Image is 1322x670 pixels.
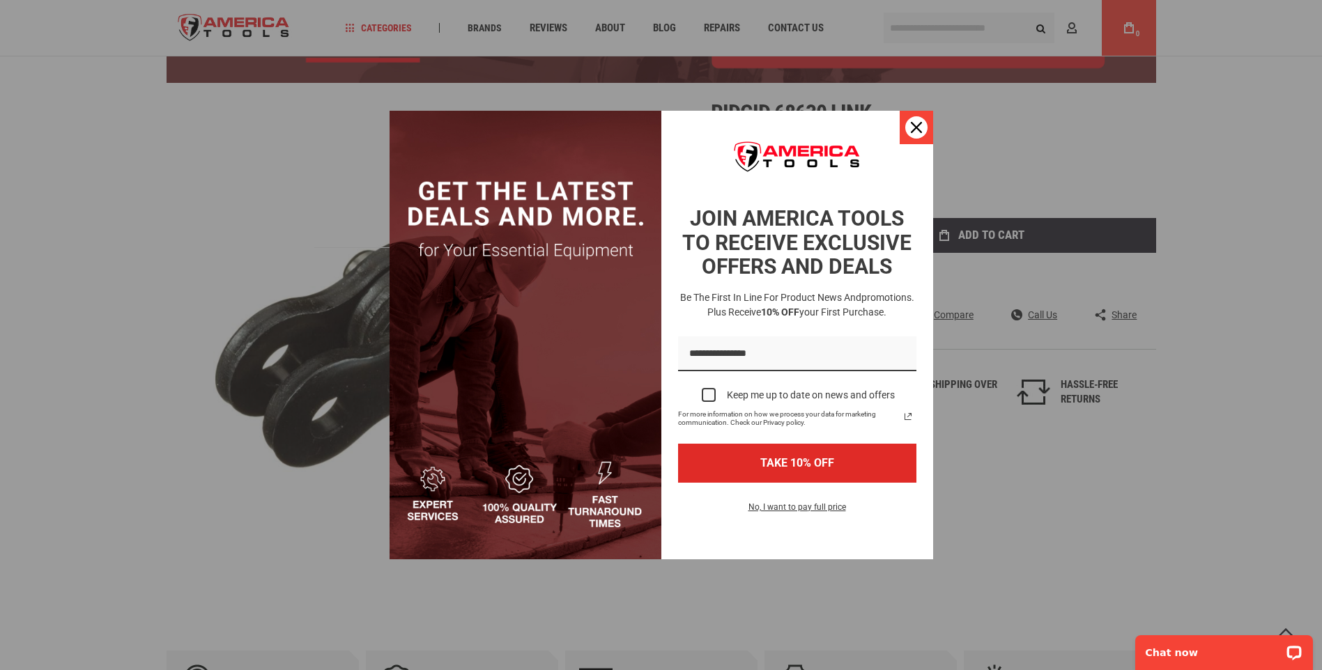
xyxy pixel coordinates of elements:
button: Close [900,111,933,144]
span: promotions. Plus receive your first purchase. [707,292,914,318]
svg: close icon [911,122,922,133]
svg: link icon [900,408,916,425]
button: TAKE 10% OFF [678,444,916,482]
input: Email field [678,336,916,372]
strong: 10% OFF [761,306,799,318]
h3: Be the first in line for product news and [675,290,919,320]
a: Read our Privacy Policy [900,408,916,425]
span: For more information on how we process your data for marketing communication. Check our Privacy p... [678,410,900,427]
div: Keep me up to date on news and offers [727,389,895,401]
button: No, I want to pay full price [737,499,857,523]
iframe: LiveChat chat widget [1126,626,1322,670]
strong: JOIN AMERICA TOOLS TO RECEIVE EXCLUSIVE OFFERS AND DEALS [682,206,912,279]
